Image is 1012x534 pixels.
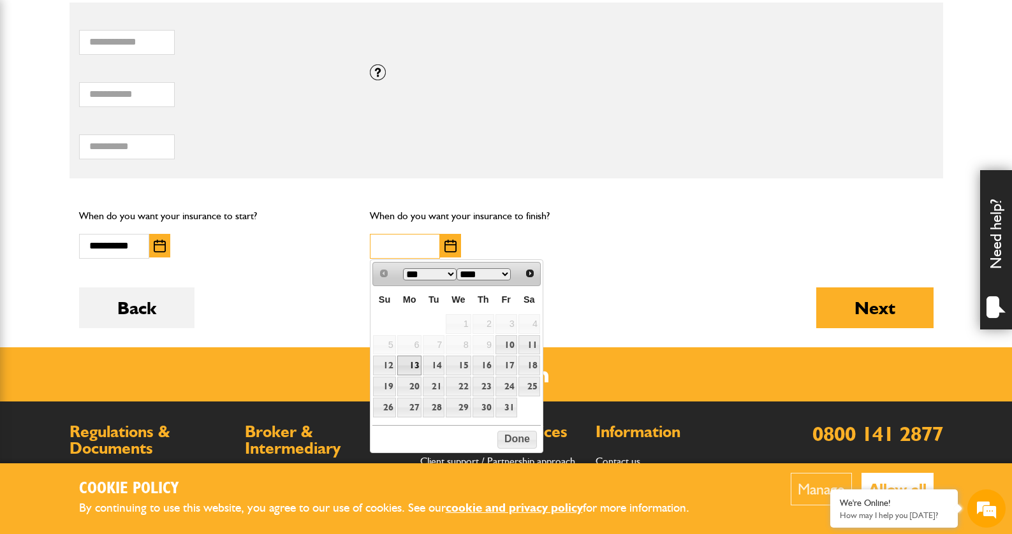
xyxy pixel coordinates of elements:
[840,510,948,520] p: How may I help you today?
[478,294,489,305] span: Thursday
[812,421,943,446] a: 0800 141 2877
[444,240,457,252] img: Choose date
[816,287,934,328] button: Next
[370,208,642,224] p: When do you want your insurance to finish?
[473,398,494,417] a: 30
[525,268,535,278] span: Next
[495,335,517,355] a: 10
[518,356,540,375] a: 18
[520,264,539,282] a: Next
[245,424,407,456] h2: Broker & Intermediary
[397,377,422,396] a: 20
[209,6,240,37] div: Minimize live chat window
[502,294,511,305] span: Friday
[17,231,233,382] textarea: Type your message and hit 'Enter'
[473,377,494,396] a: 23
[79,208,351,224] p: When do you want your insurance to start?
[524,294,535,305] span: Saturday
[423,398,444,417] a: 28
[70,424,232,456] h2: Regulations & Documents
[173,393,231,410] em: Start Chat
[79,479,710,499] h2: Cookie Policy
[518,335,540,355] a: 11
[473,356,494,375] a: 16
[446,398,471,417] a: 29
[373,356,395,375] a: 12
[495,356,517,375] a: 17
[17,118,233,146] input: Enter your last name
[497,431,536,449] button: Done
[17,155,233,184] input: Enter your email address
[980,170,1012,329] div: Need help?
[423,356,444,375] a: 14
[518,377,540,396] a: 25
[429,294,439,305] span: Tuesday
[397,356,422,375] a: 13
[154,240,166,252] img: Choose date
[495,398,517,417] a: 31
[66,71,214,88] div: Chat with us now
[446,356,471,375] a: 15
[397,398,422,417] a: 27
[22,71,54,89] img: d_20077148190_company_1631870298795_20077148190
[596,424,758,440] h2: Information
[379,294,390,305] span: Sunday
[446,500,583,515] a: cookie and privacy policy
[17,193,233,221] input: Enter your phone number
[373,398,395,417] a: 26
[791,473,852,505] button: Manage
[423,377,444,396] a: 21
[495,377,517,396] a: 24
[420,455,575,467] a: Client support / Partnership approach
[446,377,471,396] a: 22
[596,455,640,467] a: Contact us
[403,294,416,305] span: Monday
[862,473,934,505] button: Allow all
[79,287,194,328] button: Back
[840,498,948,509] div: We're Online!
[451,294,465,305] span: Wednesday
[373,377,395,396] a: 19
[79,498,710,518] p: By continuing to use this website, you agree to our use of cookies. See our for more information.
